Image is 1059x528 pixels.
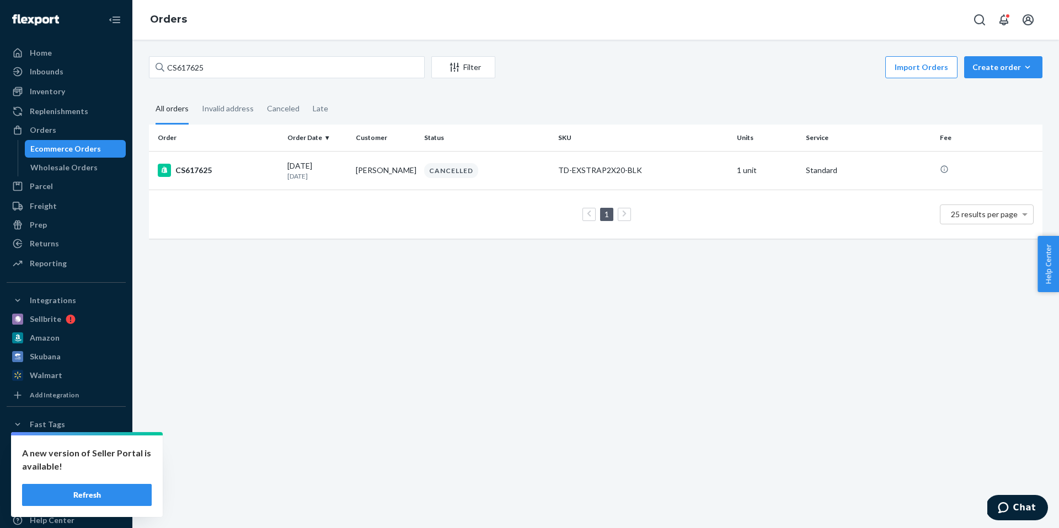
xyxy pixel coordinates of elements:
[432,62,495,73] div: Filter
[554,125,732,151] th: SKU
[313,94,328,123] div: Late
[30,47,52,58] div: Home
[30,295,76,306] div: Integrations
[25,159,126,176] a: Wholesale Orders
[30,201,57,212] div: Freight
[287,160,347,181] div: [DATE]
[7,44,126,62] a: Home
[30,332,60,343] div: Amazon
[7,434,126,452] a: eBay Fast Tags
[969,9,991,31] button: Open Search Box
[30,125,56,136] div: Orders
[30,66,63,77] div: Inbounds
[972,62,1034,73] div: Create order
[951,209,1018,219] span: 25 results per page
[30,314,61,325] div: Sellbrite
[7,389,126,402] a: Add Integration
[885,56,958,78] button: Import Orders
[431,56,495,78] button: Filter
[1017,9,1039,31] button: Open account menu
[806,165,931,176] p: Standard
[7,329,126,347] a: Amazon
[7,235,126,252] a: Returns
[267,94,299,123] div: Canceled
[149,125,283,151] th: Order
[7,416,126,433] button: Fast Tags
[732,151,801,190] td: 1 unit
[30,238,59,249] div: Returns
[7,197,126,215] a: Freight
[202,94,254,123] div: Invalid address
[7,474,126,492] a: Settings
[7,103,126,120] a: Replenishments
[30,86,65,97] div: Inventory
[987,495,1048,522] iframe: Opens a widget where you can chat to one of our agents
[22,484,152,506] button: Refresh
[30,419,65,430] div: Fast Tags
[287,171,347,181] p: [DATE]
[351,151,420,190] td: [PERSON_NAME]
[7,63,126,80] a: Inbounds
[993,9,1015,31] button: Open notifications
[141,4,196,36] ol: breadcrumbs
[158,164,279,177] div: CS617625
[30,390,79,400] div: Add Integration
[30,181,53,192] div: Parcel
[30,258,67,269] div: Reporting
[732,125,801,151] th: Units
[30,106,88,117] div: Replenishments
[424,163,478,178] div: CANCELLED
[30,370,62,381] div: Walmart
[30,162,98,173] div: Wholesale Orders
[356,133,415,142] div: Customer
[7,348,126,365] a: Skubana
[7,310,126,328] a: Sellbrite
[149,56,425,78] input: Search orders
[12,14,59,25] img: Flexport logo
[558,165,728,176] div: TD-EXSTRAP2X20-BLK
[935,125,1042,151] th: Fee
[30,351,61,362] div: Skubana
[104,9,126,31] button: Close Navigation
[22,446,152,473] p: A new version of Seller Portal is available!
[7,216,126,234] a: Prep
[602,209,611,219] a: Page 1 is your current page
[30,515,74,526] div: Help Center
[7,367,126,384] a: Walmart
[420,125,554,151] th: Status
[964,56,1042,78] button: Create order
[7,456,126,470] a: Add Fast Tag
[156,94,189,125] div: All orders
[7,493,126,510] button: Talk to Support
[7,255,126,272] a: Reporting
[7,121,126,139] a: Orders
[7,83,126,100] a: Inventory
[30,143,101,154] div: Ecommerce Orders
[25,140,126,158] a: Ecommerce Orders
[150,13,187,25] a: Orders
[801,125,935,151] th: Service
[283,125,351,151] th: Order Date
[7,292,126,309] button: Integrations
[7,177,126,195] a: Parcel
[30,219,47,230] div: Prep
[1037,236,1059,292] button: Help Center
